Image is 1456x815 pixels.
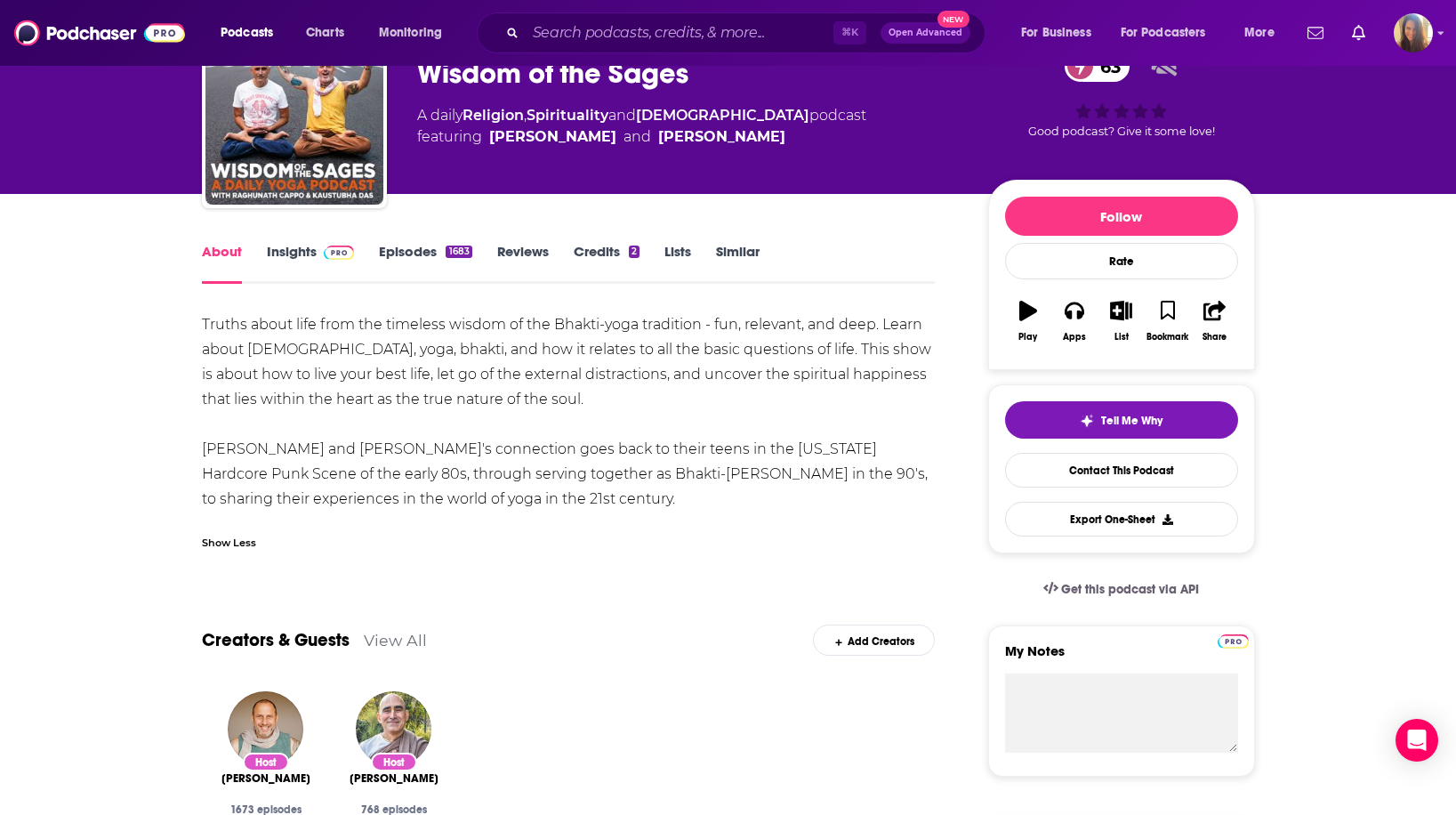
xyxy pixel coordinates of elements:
button: open menu [1109,19,1232,47]
div: List [1114,332,1129,343]
span: ⌘ K [833,21,866,44]
button: Export One-Sheet [1005,502,1238,537]
div: Play [1018,332,1037,343]
a: About [202,243,242,284]
span: Charts [306,20,344,45]
span: , [524,107,527,124]
img: tell me why sparkle [1080,414,1094,428]
span: Podcasts [221,20,273,45]
img: Podchaser - Follow, Share and Rate Podcasts [14,16,185,50]
a: Episodes1683 [379,243,471,284]
span: For Podcasters [1121,20,1206,45]
button: open menu [1232,19,1297,47]
div: 2 [629,246,640,258]
button: Play [1005,289,1051,353]
button: Apps [1051,289,1098,353]
a: InsightsPodchaser Pro [267,243,355,284]
span: featuring [417,126,866,148]
label: My Notes [1005,642,1238,674]
span: Logged in as AHartman333 [1394,13,1433,52]
img: User Profile [1394,13,1433,52]
span: and [623,126,651,148]
a: Raghunath Cappo [489,126,616,148]
button: List [1098,289,1144,353]
div: 1683 [446,246,471,258]
div: Rate [1005,243,1238,279]
span: Open Advanced [889,28,962,37]
span: Good podcast? Give it some love! [1028,125,1215,138]
div: Bookmark [1146,332,1188,343]
a: Similar [716,243,760,284]
span: More [1244,20,1275,45]
button: Follow [1005,197,1238,236]
img: Wisdom of the Sages [205,27,383,205]
div: 63Good podcast? Give it some love! [988,39,1255,149]
a: Raghunath Cappo [221,771,310,786]
span: [PERSON_NAME] [350,771,438,786]
span: Tell Me Why [1101,414,1162,428]
a: Show notifications dropdown [1300,18,1331,48]
img: Podchaser Pro [1218,634,1249,649]
div: A daily podcast [417,105,866,148]
span: New [937,11,969,28]
button: open menu [366,19,465,47]
span: 63 [1082,51,1130,82]
button: open menu [1009,19,1114,47]
div: Host [371,753,417,771]
span: [PERSON_NAME] [221,771,310,786]
a: [DEMOGRAPHIC_DATA] [636,107,809,124]
a: Religion [463,107,524,124]
img: Kaustubha Das [356,691,431,767]
div: Share [1203,332,1227,343]
button: Bookmark [1145,289,1191,353]
a: Pro website [1218,632,1249,649]
span: Get this podcast via API [1061,582,1199,597]
span: and [608,107,636,124]
input: Search podcasts, credits, & more... [526,19,833,47]
button: open menu [208,19,296,47]
a: Creators & Guests [202,629,350,651]
button: Show profile menu [1394,13,1433,52]
button: Share [1191,289,1237,353]
a: Get this podcast via API [1029,568,1214,611]
div: Apps [1063,332,1086,343]
a: Lists [664,243,691,284]
div: Open Intercom Messenger [1396,719,1438,762]
a: Show notifications dropdown [1345,18,1372,48]
a: Contact This Podcast [1005,453,1238,488]
div: Add Creators [813,625,935,656]
a: View All [364,631,427,650]
a: Kaustubha Das [658,126,785,148]
a: 63 [1065,51,1130,82]
img: Podchaser Pro [324,246,355,260]
img: Raghunath Cappo [228,691,303,767]
a: Reviews [497,243,549,284]
button: tell me why sparkleTell Me Why [1005,401,1238,439]
a: Kaustubha Das [350,771,438,786]
a: Spirituality [527,107,608,124]
button: Open AdvancedNew [881,22,970,44]
a: Charts [294,19,355,47]
div: Host [243,753,289,771]
div: Truths about life from the timeless wisdom of the Bhakti-yoga tradition - fun, relevant, and deep... [202,312,936,512]
div: Search podcasts, credits, & more... [494,12,1002,53]
span: For Business [1021,20,1091,45]
span: Monitoring [379,20,442,45]
a: Credits2 [574,243,640,284]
